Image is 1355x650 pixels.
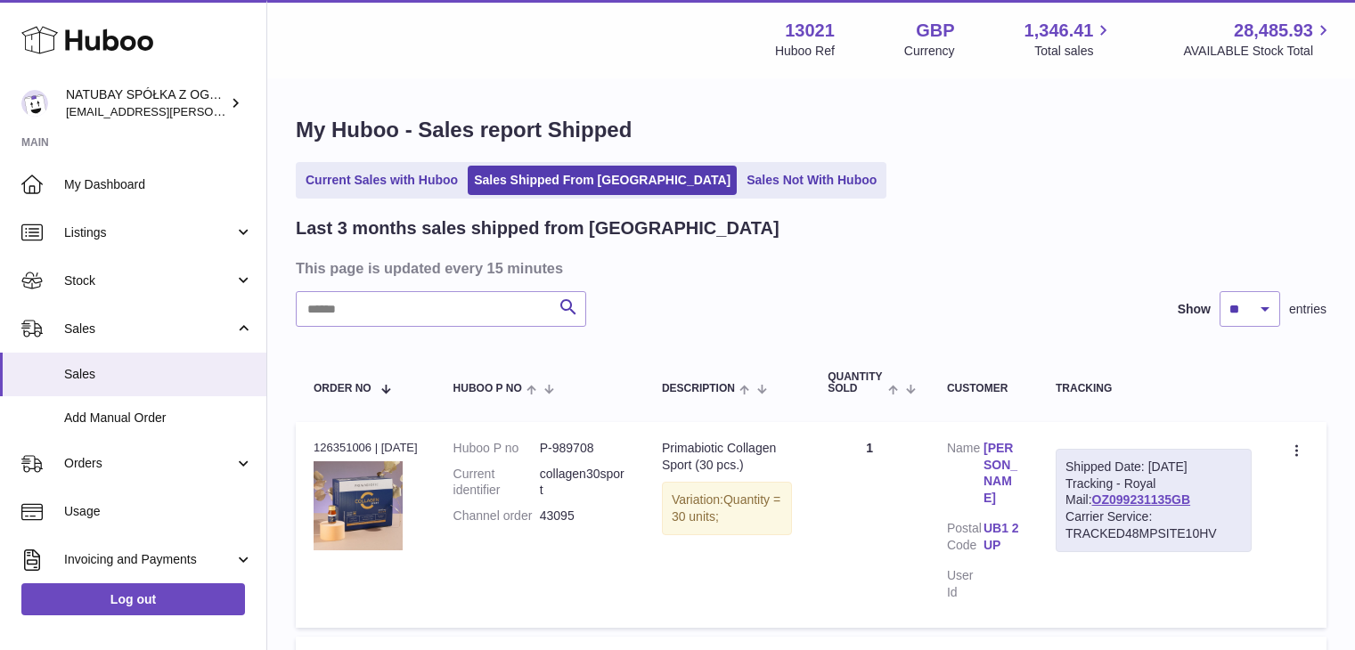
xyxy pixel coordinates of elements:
[947,567,984,601] dt: User Id
[947,440,984,512] dt: Name
[314,383,371,394] span: Order No
[916,19,954,43] strong: GBP
[66,86,226,120] div: NATUBAY SPÓŁKA Z OGRANICZONĄ ODPOWIEDZIALNOŚCIĄ
[64,224,234,241] span: Listings
[453,508,540,524] dt: Channel order
[64,321,234,337] span: Sales
[540,466,626,500] dd: collagen30sport
[64,272,234,289] span: Stock
[1024,19,1114,60] a: 1,346.41 Total sales
[64,176,253,193] span: My Dashboard
[1065,508,1242,542] div: Carrier Service: TRACKED48MPSITE10HV
[1289,301,1326,318] span: entries
[662,383,735,394] span: Description
[662,440,792,474] div: Primabiotic Collagen Sport (30 pcs.)
[296,116,1326,144] h1: My Huboo - Sales report Shipped
[785,19,835,43] strong: 13021
[66,104,357,118] span: [EMAIL_ADDRESS][PERSON_NAME][DOMAIN_NAME]
[64,503,253,520] span: Usage
[1065,459,1242,475] div: Shipped Date: [DATE]
[672,492,780,524] span: Quantity = 30 units;
[1183,19,1334,60] a: 28,485.93 AVAILABLE Stock Total
[1034,43,1114,60] span: Total sales
[21,90,48,117] img: kacper.antkowski@natubay.pl
[1024,19,1094,43] span: 1,346.41
[1056,383,1252,394] div: Tracking
[775,43,835,60] div: Huboo Ref
[828,371,883,394] span: Quantity Sold
[64,455,234,472] span: Orders
[540,440,626,457] dd: P-989708
[21,583,245,615] a: Log out
[540,508,626,524] dd: 43095
[296,258,1322,278] h3: This page is updated every 15 minutes
[64,551,234,568] span: Invoicing and Payments
[947,520,984,558] dt: Postal Code
[299,166,464,195] a: Current Sales with Huboo
[314,440,418,456] div: 126351006 | [DATE]
[904,43,955,60] div: Currency
[662,482,792,535] div: Variation:
[453,466,540,500] dt: Current identifier
[468,166,737,195] a: Sales Shipped From [GEOGRAPHIC_DATA]
[1183,43,1334,60] span: AVAILABLE Stock Total
[296,216,780,240] h2: Last 3 months sales shipped from [GEOGRAPHIC_DATA]
[314,461,403,550] img: 130211718873386.jpg
[1178,301,1211,318] label: Show
[64,366,253,383] span: Sales
[947,383,1020,394] div: Customer
[984,440,1020,508] a: [PERSON_NAME]
[1234,19,1313,43] span: 28,485.93
[1056,449,1252,552] div: Tracking - Royal Mail:
[740,166,883,195] a: Sales Not With Huboo
[810,422,929,628] td: 1
[1092,492,1191,507] a: OZ099231135GB
[453,440,540,457] dt: Huboo P no
[984,520,1020,554] a: UB1 2UP
[453,383,522,394] span: Huboo P no
[64,410,253,427] span: Add Manual Order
